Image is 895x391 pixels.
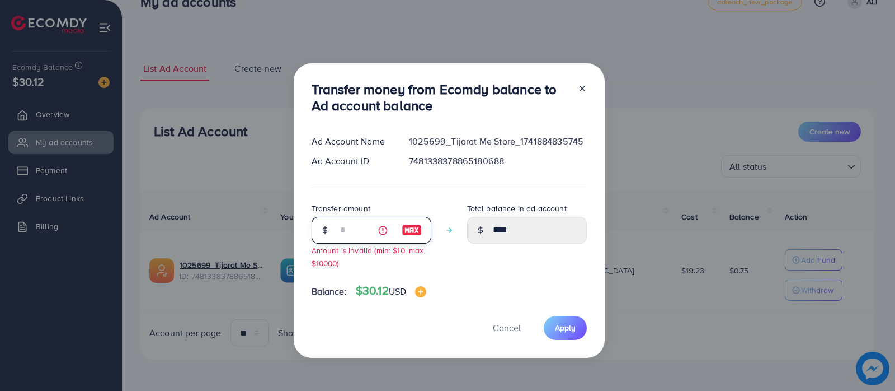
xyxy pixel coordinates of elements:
div: 7481338378865180688 [400,155,595,167]
span: USD [389,285,406,297]
span: Balance: [312,285,347,298]
span: Apply [555,322,576,333]
div: 1025699_Tijarat Me Store_1741884835745 [400,135,595,148]
div: Ad Account ID [303,155,401,167]
h3: Transfer money from Ecomdy balance to Ad account balance [312,81,569,114]
span: Cancel [493,322,521,334]
img: image [402,224,422,237]
img: image [415,286,426,297]
button: Apply [544,316,587,340]
h4: $30.12 [356,284,426,298]
label: Total balance in ad account [467,203,567,214]
button: Cancel [479,316,535,340]
div: Ad Account Name [303,135,401,148]
label: Transfer amount [312,203,370,214]
small: Amount is invalid (min: $10, max: $10000) [312,245,426,268]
